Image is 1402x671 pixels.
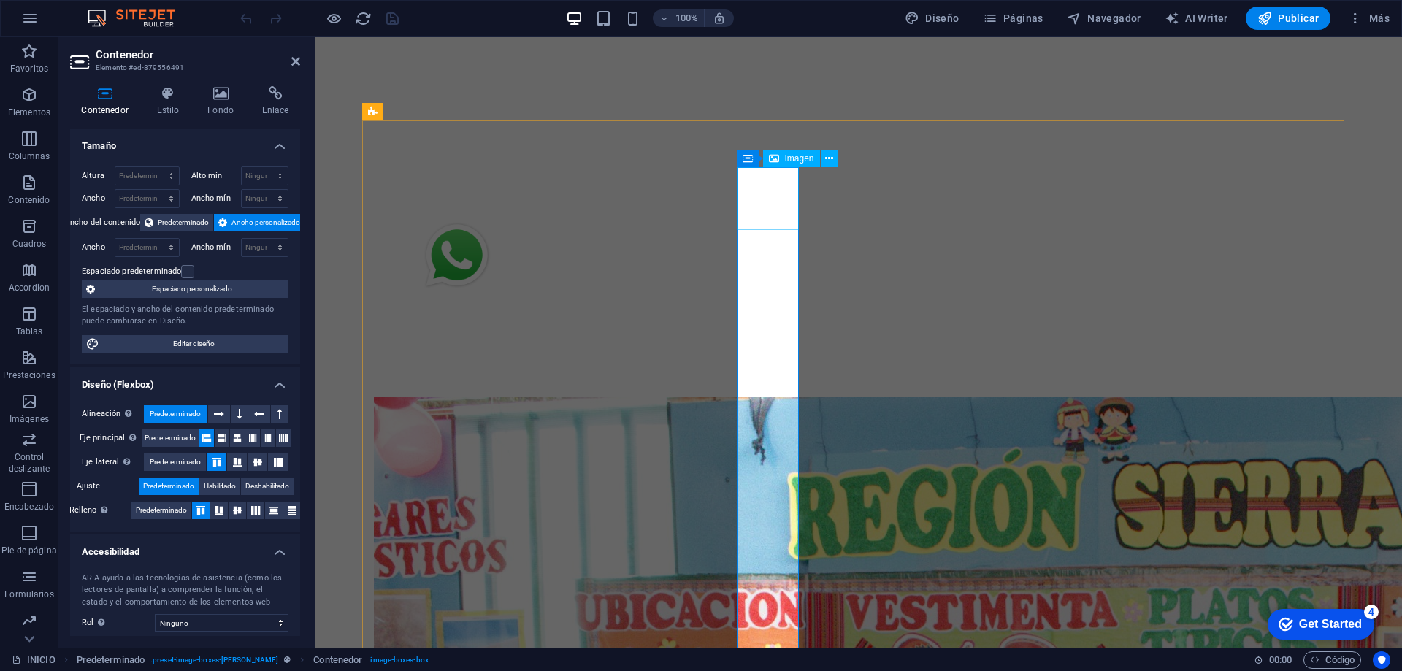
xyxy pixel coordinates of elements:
span: Habilitado [204,478,236,495]
span: Espaciado personalizado [99,280,284,298]
span: Predeterminado [150,453,201,471]
label: Ancho mín [191,243,241,251]
span: Predeterminado [158,214,209,231]
button: Espaciado personalizado [82,280,288,298]
button: Deshabilitado [241,478,294,495]
h4: Tamaño [70,129,300,155]
button: 100% [653,9,705,27]
p: Elementos [8,107,50,118]
label: Ancho [82,243,115,251]
p: Columnas [9,150,50,162]
div: Get Started [42,16,105,29]
nav: breadcrumb [77,651,429,669]
img: Editor Logo [84,9,194,27]
a: Haz clic para cancelar la selección y doble clic para abrir páginas [12,651,55,669]
span: Más [1348,11,1390,26]
button: reload [354,9,372,27]
label: Ajuste [77,478,139,495]
div: ARIA ayuda a las tecnologías de asistencia (como los lectores de pantalla) a comprender la funció... [82,572,288,609]
span: Haz clic para seleccionar y doble clic para editar [313,651,362,669]
div: Get Started 4 items remaining, 20% complete [11,7,118,38]
label: Eje principal [80,429,142,447]
span: Publicar [1257,11,1319,26]
button: Predeterminado [142,429,199,447]
label: Alineación [82,405,144,423]
span: Deshabilitado [245,478,289,495]
button: Usercentrics [1373,651,1390,669]
p: Pie de página [1,545,56,556]
h4: Contenedor [70,86,145,117]
h4: Fondo [196,86,251,117]
button: Más [1342,7,1395,30]
button: Código [1303,651,1361,669]
span: Haz clic para seleccionar y doble clic para editar [77,651,145,669]
label: Relleno [69,502,131,519]
button: Predeterminado [144,405,207,423]
label: Eje lateral [82,453,144,471]
span: Predeterminado [143,478,194,495]
span: Rol [82,614,109,632]
button: Publicar [1246,7,1331,30]
p: Encabezado [4,501,54,513]
button: Navegador [1061,7,1147,30]
p: Favoritos [10,63,48,74]
label: Ancho [82,194,115,202]
span: Navegador [1067,11,1141,26]
button: Diseño [899,7,965,30]
i: Al redimensionar, ajustar el nivel de zoom automáticamente para ajustarse al dispositivo elegido. [713,12,726,25]
button: Predeterminado [144,453,206,471]
button: Predeterminado [140,214,213,231]
span: Editar diseño [104,335,284,353]
span: . image-boxes-box [368,651,429,669]
button: Ancho personalizado [214,214,304,231]
button: Predeterminado [139,478,199,495]
button: AI Writer [1159,7,1234,30]
button: Haz clic para salir del modo de previsualización y seguir editando [325,9,342,27]
span: : [1279,654,1282,665]
p: Cuadros [12,238,47,250]
span: Predeterminado [145,429,196,447]
label: Alto mín [191,172,241,180]
span: Predeterminado [136,502,187,519]
label: Espaciado predeterminado [82,263,181,280]
div: 4 [107,3,122,18]
label: Ancho mín [191,194,241,202]
button: Editar diseño [82,335,288,353]
h4: Diseño (Flexbox) [70,367,300,394]
span: Ancho personalizado [231,214,300,231]
p: Formularios [4,588,53,600]
h2: Contenedor [96,48,300,61]
span: Imagen [785,154,814,163]
h6: 100% [675,9,698,27]
h4: Estilo [145,86,196,117]
span: Diseño [905,11,959,26]
p: Prestaciones [3,369,55,381]
span: Predeterminado [150,405,201,423]
span: Páginas [983,11,1043,26]
label: Altura [82,172,115,180]
button: Páginas [977,7,1049,30]
label: Ancho del contenido [65,214,141,231]
i: Este elemento es un preajuste personalizable [284,656,291,664]
h4: Accesibilidad [70,534,300,561]
span: AI Writer [1165,11,1228,26]
h6: Tiempo de la sesión [1254,651,1292,669]
div: Diseño (Ctrl+Alt+Y) [899,7,965,30]
p: Tablas [16,326,43,337]
h3: Elemento #ed-879556491 [96,61,271,74]
p: Imágenes [9,413,49,425]
p: Contenido [8,194,50,206]
i: Volver a cargar página [355,10,372,27]
button: Habilitado [199,478,240,495]
span: Código [1310,651,1355,669]
div: El espaciado y ancho del contenido predeterminado puede cambiarse en Diseño. [82,304,288,328]
span: 00 00 [1269,651,1292,669]
button: Predeterminado [131,502,191,519]
p: Accordion [9,282,50,294]
span: . preset-image-boxes-[PERSON_NAME] [150,651,278,669]
h4: Enlace [250,86,300,117]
